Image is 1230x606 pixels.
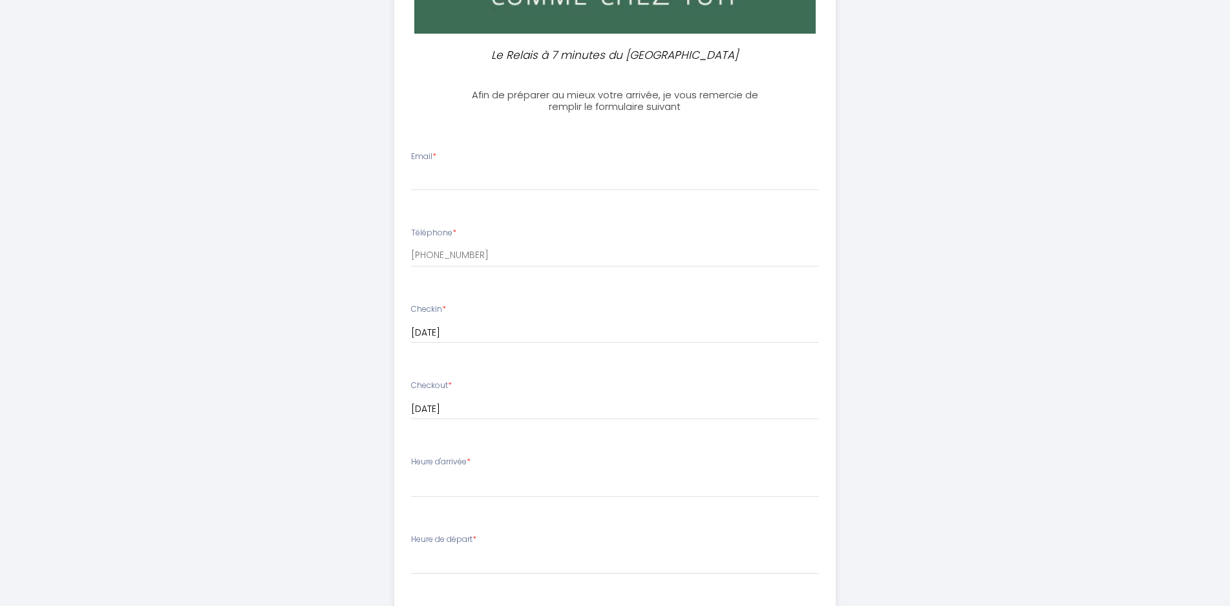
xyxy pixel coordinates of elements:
label: Email [411,151,436,163]
h3: Afin de préparer au mieux votre arrivée, je vous remercie de remplir le formulaire suivant [471,89,759,113]
p: Le Relais à 7 minutes du [GEOGRAPHIC_DATA] [477,47,754,64]
label: Checkin [411,303,446,316]
label: Checkout [411,380,452,392]
label: Heure de départ [411,534,476,546]
label: Téléphone [411,227,456,239]
label: Heure d'arrivée [411,456,471,468]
